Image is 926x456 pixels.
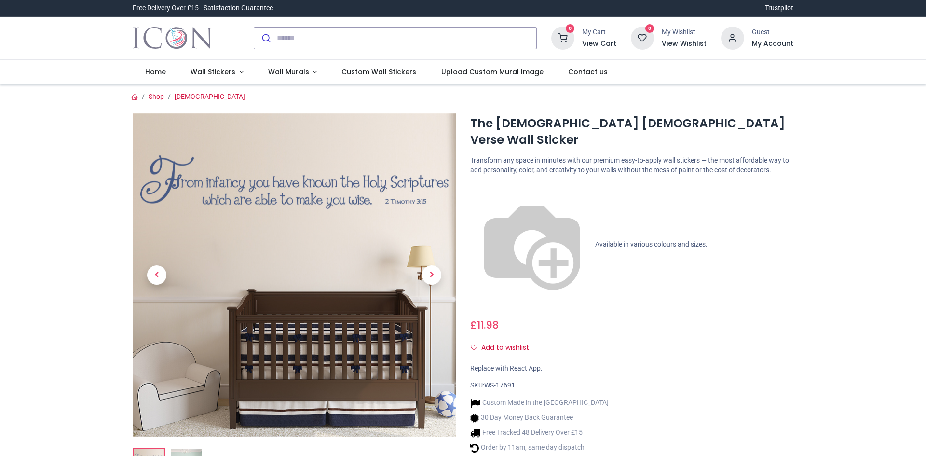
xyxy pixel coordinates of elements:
a: Trustpilot [765,3,793,13]
span: Contact us [568,67,608,77]
img: Icon Wall Stickers [133,25,212,52]
a: View Wishlist [662,39,707,49]
i: Add to wishlist [471,344,477,351]
span: WS-17691 [484,381,515,389]
li: Custom Made in the [GEOGRAPHIC_DATA] [470,398,609,408]
sup: 0 [645,24,654,33]
a: Logo of Icon Wall Stickers [133,25,212,52]
div: Free Delivery Over £15 - Satisfaction Guarantee [133,3,273,13]
a: [DEMOGRAPHIC_DATA] [175,93,245,100]
a: Wall Stickers [178,60,256,85]
a: My Account [752,39,793,49]
span: Next [422,265,441,285]
img: color-wheel.png [470,183,594,306]
span: Upload Custom Mural Image [441,67,544,77]
li: 30 Day Money Back Guarantee [470,413,609,423]
div: SKU: [470,381,793,390]
li: Order by 11am, same day dispatch [470,443,609,453]
img: The Holy Scriptures Bible Verse Wall Sticker [133,113,456,437]
span: Wall Stickers [191,67,235,77]
a: Shop [149,93,164,100]
span: 11.98 [477,318,499,332]
span: Custom Wall Stickers [341,67,416,77]
button: Submit [254,28,277,49]
div: My Cart [582,28,616,37]
a: 0 [631,33,654,41]
a: Wall Murals [256,60,329,85]
a: Previous [133,162,181,388]
span: Home [145,67,166,77]
span: £ [470,318,499,332]
a: 0 [551,33,574,41]
a: Next [408,162,456,388]
span: Available in various colours and sizes. [595,240,708,248]
sup: 0 [566,24,575,33]
p: Transform any space in minutes with our premium easy-to-apply wall stickers — the most affordable... [470,156,793,175]
div: Guest [752,28,793,37]
span: Wall Murals [268,67,309,77]
a: View Cart [582,39,616,49]
div: My Wishlist [662,28,707,37]
span: Previous [147,265,166,285]
button: Add to wishlistAdd to wishlist [470,340,537,356]
li: Free Tracked 48 Delivery Over £15 [470,428,609,438]
h1: The [DEMOGRAPHIC_DATA] [DEMOGRAPHIC_DATA] Verse Wall Sticker [470,115,793,149]
div: Replace with React App. [470,364,793,373]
